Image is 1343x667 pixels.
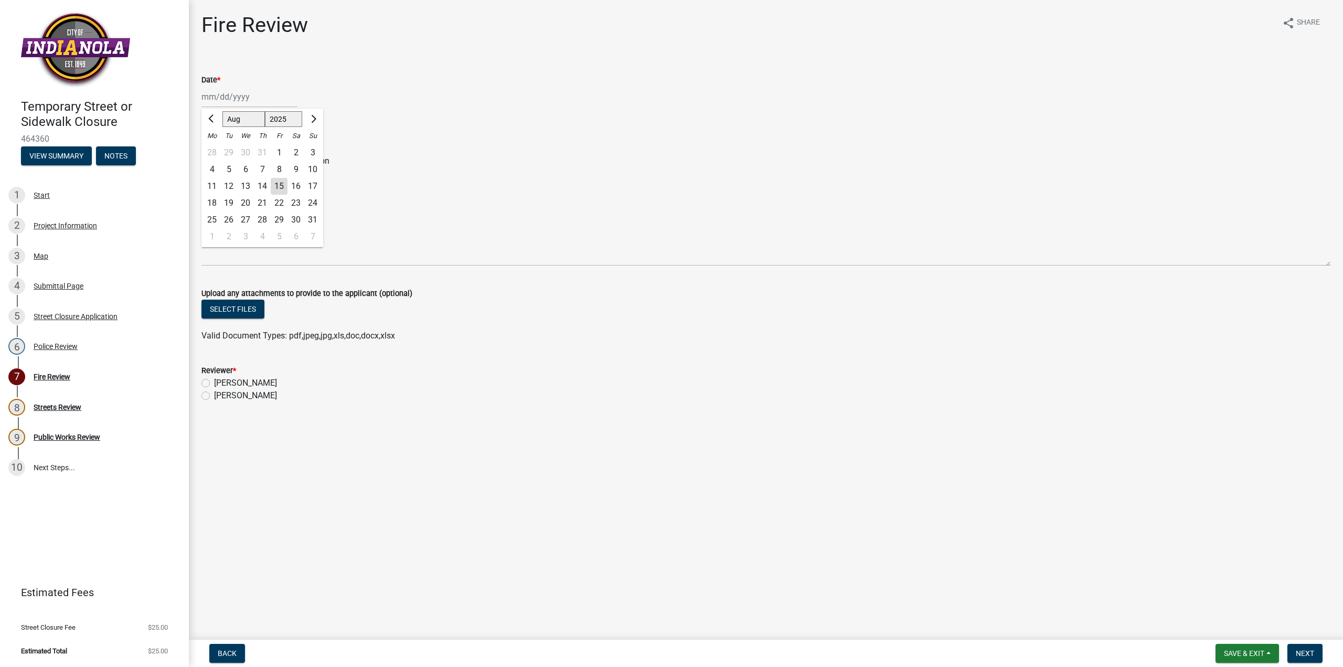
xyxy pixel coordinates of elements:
span: $25.00 [148,648,168,654]
div: Monday, August 25, 2025 [204,211,220,228]
button: shareShare [1274,13,1328,33]
button: Next [1287,644,1323,663]
div: 30 [237,144,254,161]
div: Start [34,192,50,199]
button: Previous month [206,111,218,128]
div: 22 [271,195,287,211]
div: 1 [204,228,220,245]
div: Saturday, August 2, 2025 [287,144,304,161]
div: 6 [287,228,304,245]
div: Thursday, August 21, 2025 [254,195,271,211]
div: Tuesday, July 29, 2025 [220,144,237,161]
div: Monday, July 28, 2025 [204,144,220,161]
div: 11 [204,178,220,195]
div: 10 [8,459,25,476]
div: Friday, August 15, 2025 [271,178,287,195]
div: 19 [220,195,237,211]
span: Next [1296,649,1314,658]
div: Monday, August 18, 2025 [204,195,220,211]
span: Street Closure Fee [21,624,76,631]
div: 4 [8,278,25,294]
label: Reviewer [201,367,236,375]
div: 6 [237,161,254,178]
a: Estimated Fees [8,582,172,603]
div: 20 [237,195,254,211]
h4: Temporary Street or Sidewalk Closure [21,99,180,130]
div: Su [304,128,321,144]
button: Back [209,644,245,663]
label: Upload any attachments to provide to the applicant (optional) [201,290,412,298]
div: Sunday, August 3, 2025 [304,144,321,161]
div: 9 [8,429,25,446]
span: 464360 [21,134,168,144]
div: Friday, August 22, 2025 [271,195,287,211]
div: Sunday, August 24, 2025 [304,195,321,211]
div: Saturday, August 23, 2025 [287,195,304,211]
div: 26 [220,211,237,228]
div: Friday, August 8, 2025 [271,161,287,178]
div: 6 [8,338,25,355]
label: Date [201,77,220,84]
div: Project Information [34,222,97,229]
button: Notes [96,146,136,165]
button: Save & Exit [1216,644,1279,663]
div: Tu [220,128,237,144]
div: Mo [204,128,220,144]
div: Friday, August 1, 2025 [271,144,287,161]
div: Saturday, August 16, 2025 [287,178,304,195]
span: Estimated Total [21,648,67,654]
div: Monday, August 4, 2025 [204,161,220,178]
div: 2 [220,228,237,245]
select: Select month [222,111,265,127]
input: mm/dd/yyyy [201,86,297,108]
label: [PERSON_NAME] [214,389,277,402]
img: City of Indianola, Iowa [21,11,130,88]
div: Streets Review [34,404,81,411]
div: 1 [271,144,287,161]
div: Monday, August 11, 2025 [204,178,220,195]
div: 24 [304,195,321,211]
div: 29 [220,144,237,161]
div: Fr [271,128,287,144]
div: Saturday, August 9, 2025 [287,161,304,178]
div: 8 [8,399,25,416]
div: 2 [287,144,304,161]
div: 8 [271,161,287,178]
span: $25.00 [148,624,168,631]
span: Share [1297,17,1320,29]
div: 5 [220,161,237,178]
div: 9 [287,161,304,178]
div: 5 [8,308,25,325]
div: Sunday, August 31, 2025 [304,211,321,228]
div: Thursday, July 31, 2025 [254,144,271,161]
label: [PERSON_NAME] [214,377,277,389]
div: 29 [271,211,287,228]
div: 16 [287,178,304,195]
div: Sunday, August 10, 2025 [304,161,321,178]
div: 25 [204,211,220,228]
div: Sa [287,128,304,144]
div: 7 [8,368,25,385]
div: 5 [271,228,287,245]
div: 14 [254,178,271,195]
div: 17 [304,178,321,195]
div: 21 [254,195,271,211]
div: 12 [220,178,237,195]
div: 4 [204,161,220,178]
div: Submittal Page [34,282,83,290]
div: Police Review [34,343,78,350]
div: Fire Review [34,373,70,380]
div: Thursday, August 14, 2025 [254,178,271,195]
div: Sunday, September 7, 2025 [304,228,321,245]
div: 2 [8,217,25,234]
div: Monday, September 1, 2025 [204,228,220,245]
div: 31 [254,144,271,161]
div: Wednesday, August 20, 2025 [237,195,254,211]
wm-modal-confirm: Notes [96,152,136,161]
div: Map [34,252,48,260]
button: Next month [306,111,319,128]
i: share [1282,17,1295,29]
div: Friday, August 29, 2025 [271,211,287,228]
button: View Summary [21,146,92,165]
wm-modal-confirm: Summary [21,152,92,161]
